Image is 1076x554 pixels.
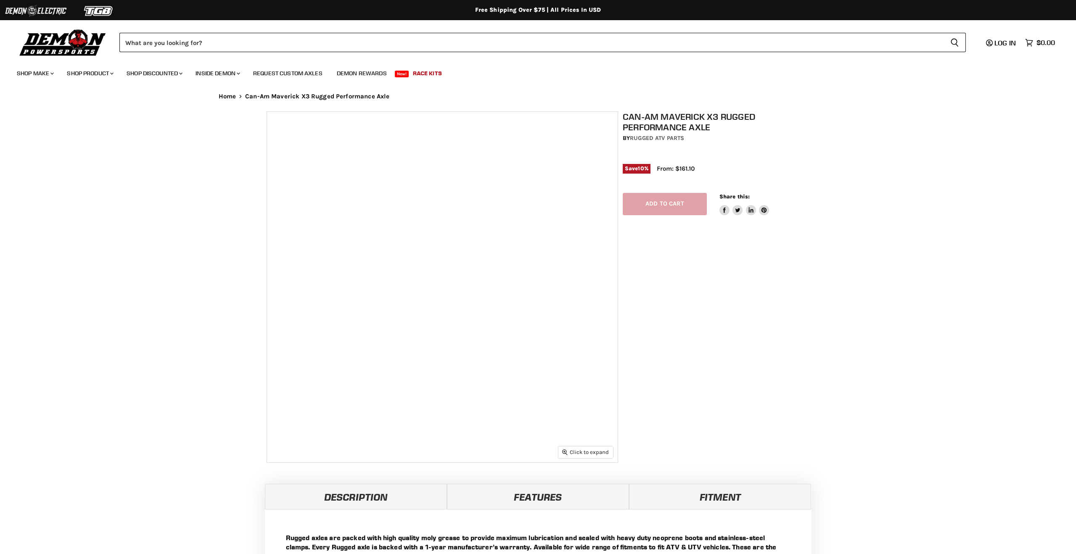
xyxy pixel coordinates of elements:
[623,111,814,132] h1: Can-Am Maverick X3 Rugged Performance Axle
[407,65,448,82] a: Race Kits
[189,65,245,82] a: Inside Demon
[11,65,59,82] a: Shop Make
[202,6,875,14] div: Free Shipping Over $75 | All Prices In USD
[119,33,944,52] input: Search
[562,449,609,455] span: Click to expand
[447,484,629,509] a: Features
[61,65,119,82] a: Shop Product
[202,93,875,100] nav: Breadcrumbs
[719,193,769,215] aside: Share this:
[623,164,650,173] span: Save %
[982,39,1021,47] a: Log in
[994,39,1016,47] span: Log in
[247,65,329,82] a: Request Custom Axles
[558,446,613,458] button: Click to expand
[1021,37,1059,49] a: $0.00
[120,65,188,82] a: Shop Discounted
[17,27,109,57] img: Demon Powersports
[623,134,814,143] div: by
[1036,39,1055,47] span: $0.00
[245,93,389,100] span: Can-Am Maverick X3 Rugged Performance Axle
[330,65,393,82] a: Demon Rewards
[395,71,409,77] span: New!
[629,484,811,509] a: Fitment
[119,33,966,52] form: Product
[630,135,684,142] a: Rugged ATV Parts
[11,61,1053,82] ul: Main menu
[944,33,966,52] button: Search
[4,3,67,19] img: Demon Electric Logo 2
[67,3,130,19] img: TGB Logo 2
[657,165,695,172] span: From: $161.10
[638,165,644,171] span: 10
[219,93,236,100] a: Home
[719,193,750,200] span: Share this:
[265,484,447,509] a: Description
